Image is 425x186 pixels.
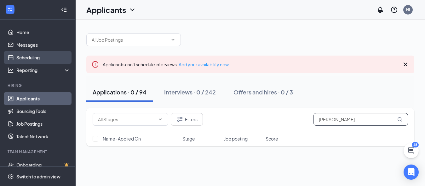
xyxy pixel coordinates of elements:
a: Scheduling [16,51,70,64]
div: Offers and hires · 0 / 3 [233,88,293,96]
div: NI [406,7,410,12]
a: Messages [16,39,70,51]
a: Add your availability now [179,62,229,67]
h1: Applicants [86,4,126,15]
div: 18 [412,142,419,147]
a: Talent Network [16,130,70,143]
svg: MagnifyingGlass [397,117,402,122]
svg: Collapse [61,7,67,13]
div: Reporting [16,67,71,73]
div: Switch to admin view [16,173,60,180]
a: Job Postings [16,117,70,130]
input: All Stages [98,116,155,123]
a: Home [16,26,70,39]
svg: Filter [176,116,184,123]
a: OnboardingCrown [16,159,70,171]
svg: ChevronDown [129,6,136,14]
div: Hiring [8,83,69,88]
span: Name · Applied On [103,135,141,142]
svg: Analysis [8,67,14,73]
span: Stage [182,135,195,142]
svg: ChatActive [407,147,415,154]
a: Applicants [16,92,70,105]
svg: Settings [8,173,14,180]
div: Applications · 0 / 94 [93,88,146,96]
a: Sourcing Tools [16,105,70,117]
button: ChatActive [404,143,419,158]
button: Filter Filters [171,113,203,126]
div: Interviews · 0 / 242 [164,88,216,96]
span: Score [266,135,278,142]
svg: ChevronDown [158,117,163,122]
svg: Notifications [376,6,384,14]
svg: Cross [402,61,409,68]
span: Applicants can't schedule interviews. [103,62,229,67]
svg: QuestionInfo [390,6,398,14]
svg: WorkstreamLogo [7,6,13,13]
input: Search in applications [313,113,408,126]
svg: Error [91,61,99,68]
span: Job posting [224,135,248,142]
div: Open Intercom Messenger [404,165,419,180]
div: Team Management [8,149,69,154]
input: All Job Postings [92,36,168,43]
svg: ChevronDown [170,37,175,42]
